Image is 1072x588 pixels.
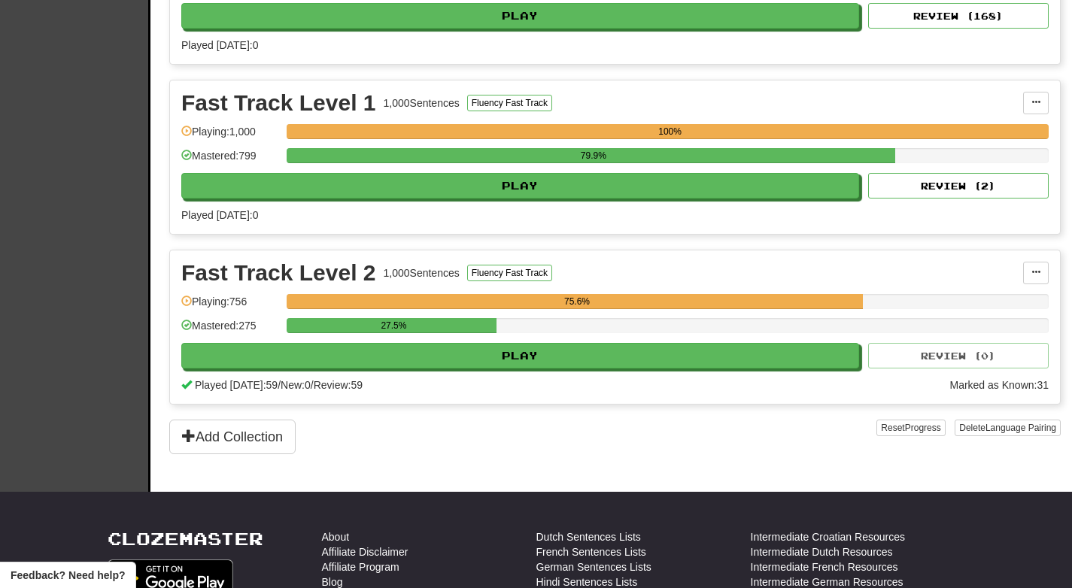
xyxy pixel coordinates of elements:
[291,124,1049,139] div: 100%
[11,568,125,583] span: Open feedback widget
[751,559,898,574] a: Intermediate French Resources
[181,3,859,29] button: Play
[181,92,376,114] div: Fast Track Level 1
[985,423,1056,433] span: Language Pairing
[536,544,646,559] a: French Sentences Lists
[467,95,552,111] button: Fluency Fast Track
[949,377,1049,393] div: Marked as Known: 31
[291,318,496,333] div: 27.5%
[181,148,279,173] div: Mastered: 799
[108,529,263,548] a: Clozemaster
[181,294,279,319] div: Playing: 756
[291,148,895,163] div: 79.9%
[291,294,863,309] div: 75.6%
[322,529,350,544] a: About
[181,262,376,284] div: Fast Track Level 2
[311,379,314,391] span: /
[181,124,279,149] div: Playing: 1,000
[278,379,281,391] span: /
[314,379,363,391] span: Review: 59
[751,529,905,544] a: Intermediate Croatian Resources
[868,173,1049,199] button: Review (2)
[169,420,296,454] button: Add Collection
[181,343,859,368] button: Play
[384,265,460,280] div: 1,000 Sentences
[181,173,859,199] button: Play
[536,559,651,574] a: German Sentences Lists
[536,529,641,544] a: Dutch Sentences Lists
[195,379,278,391] span: Played [DATE]: 59
[868,343,1049,368] button: Review (0)
[905,423,941,433] span: Progress
[281,379,311,391] span: New: 0
[322,559,399,574] a: Affiliate Program
[384,95,460,111] div: 1,000 Sentences
[868,3,1049,29] button: Review (168)
[181,209,258,221] span: Played [DATE]: 0
[876,420,945,436] button: ResetProgress
[467,265,552,281] button: Fluency Fast Track
[955,420,1061,436] button: DeleteLanguage Pairing
[181,318,279,343] div: Mastered: 275
[181,39,258,51] span: Played [DATE]: 0
[322,544,408,559] a: Affiliate Disclaimer
[751,544,893,559] a: Intermediate Dutch Resources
